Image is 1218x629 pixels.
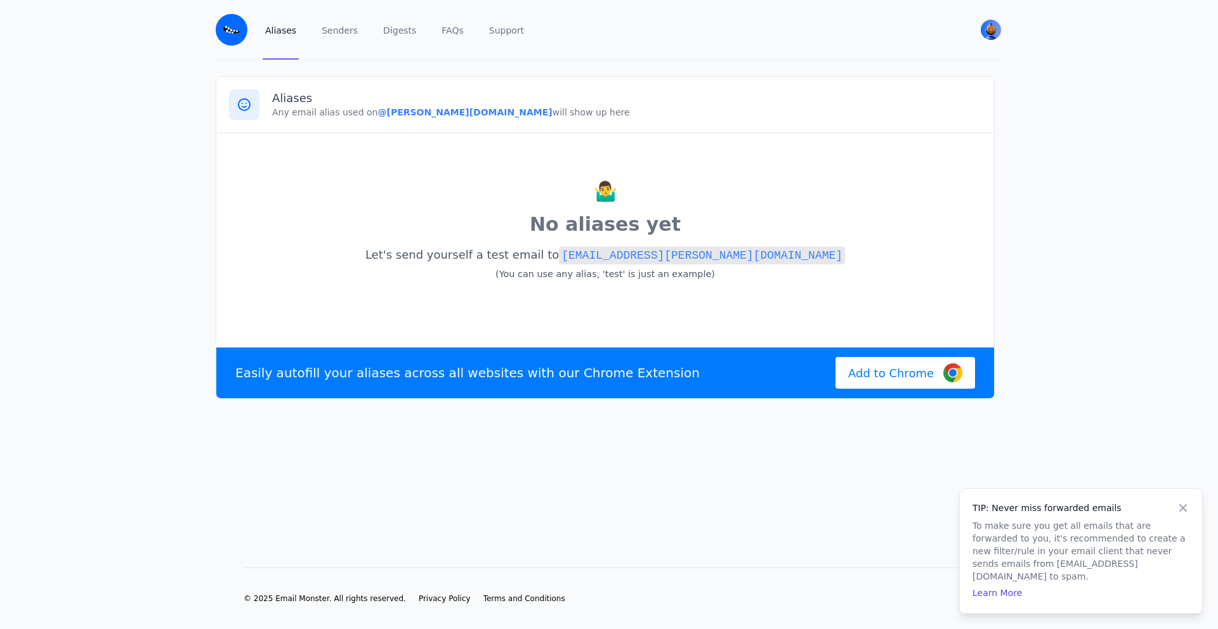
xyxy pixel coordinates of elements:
span: Terms and Conditions [483,594,565,603]
a: Privacy Policy [419,593,471,604]
span: Privacy Policy [419,594,471,603]
p: Let's send yourself a test email to [229,243,981,285]
button: User menu [979,18,1002,41]
img: Email Monster [216,14,247,46]
p: To make sure you get all emails that are forwarded to you, it's recommended to create a new filte... [972,519,1189,583]
code: [EMAIL_ADDRESS][PERSON_NAME][DOMAIN_NAME] [559,247,845,264]
img: Google Chrome Logo [943,363,962,382]
h3: Aliases [272,91,981,106]
b: @[PERSON_NAME][DOMAIN_NAME] [377,107,552,117]
h4: TIP: Never miss forwarded emails [972,502,1189,514]
a: Terms and Conditions [483,593,565,604]
p: 🤷‍♂️ [229,178,981,205]
a: Learn More [972,588,1022,598]
p: Easily autofill your aliases across all websites with our Chrome Extension [235,364,700,382]
p: No aliases yet [229,211,981,238]
small: (You can use any alias, 'test' is just an example) [495,269,715,279]
a: Add to Chrome [835,357,975,389]
a: [EMAIL_ADDRESS][PERSON_NAME][DOMAIN_NAME] [559,248,845,261]
span: Add to Chrome [848,365,934,382]
img: tina's Avatar [981,20,1001,40]
p: Any email alias used on will show up here [272,106,981,119]
li: © 2025 Email Monster. All rights reserved. [244,593,406,604]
